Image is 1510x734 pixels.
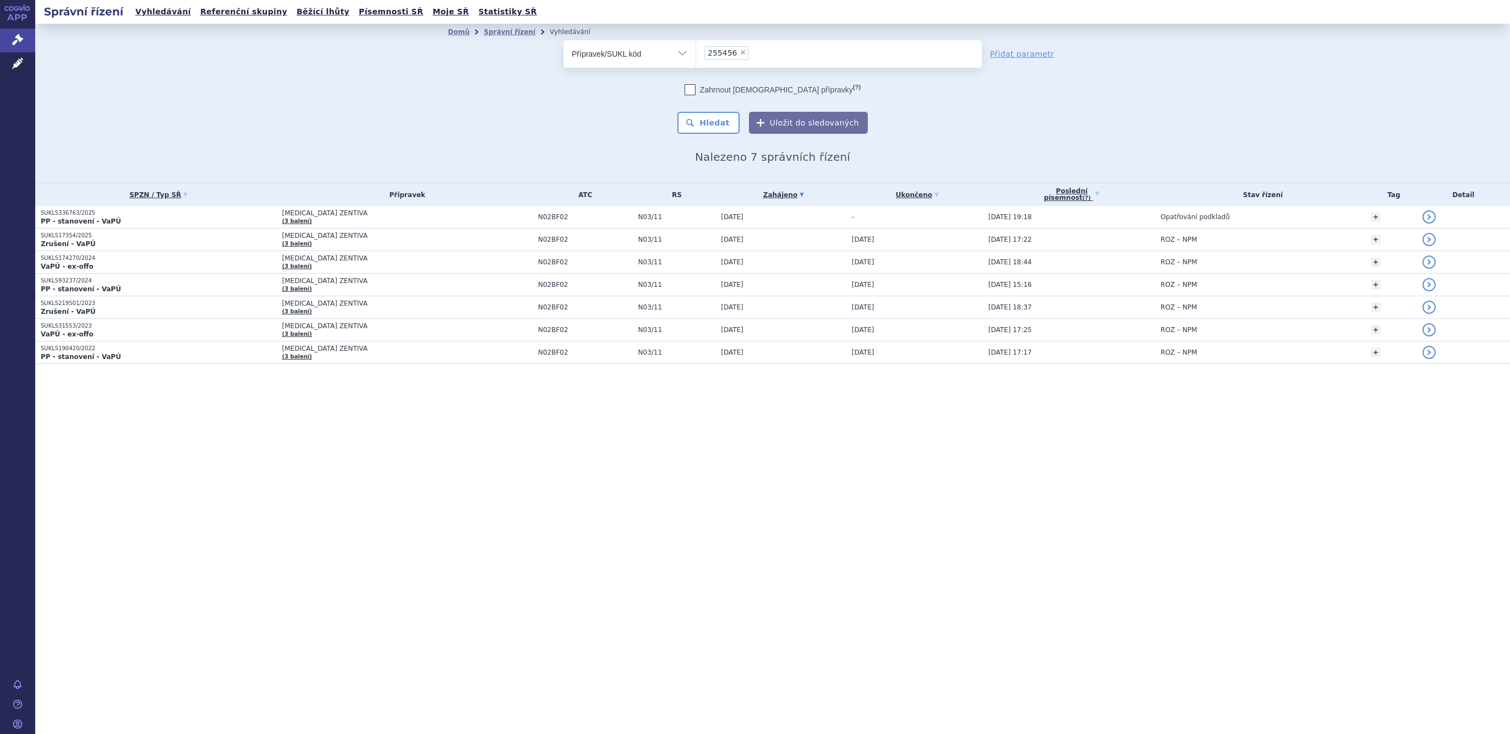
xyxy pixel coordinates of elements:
[988,183,1155,206] a: Poslednípísemnost(?)
[293,4,353,19] a: Běžící lhůty
[41,285,121,293] strong: PP - stanovení - VaPÚ
[282,286,312,292] a: (3 balení)
[1161,213,1230,221] span: Opatřování podkladů
[988,258,1032,266] span: [DATE] 18:44
[1161,303,1197,311] span: ROZ – NPM
[41,254,277,262] p: SUKLS174270/2024
[852,258,874,266] span: [DATE]
[852,303,874,311] span: [DATE]
[538,258,633,266] span: N02BF02
[1423,323,1436,336] a: detail
[638,326,716,334] span: N03/11
[41,345,277,352] p: SUKLS190420/2022
[538,303,633,311] span: N02BF02
[41,263,94,270] strong: VaPÚ - ex-offo
[538,281,633,289] span: N02BF02
[1423,301,1436,314] a: detail
[282,241,312,247] a: (3 balení)
[41,300,277,307] p: SUKLS219501/2023
[533,183,633,206] th: ATC
[282,331,312,337] a: (3 balení)
[638,236,716,243] span: N03/11
[41,209,277,217] p: SUKLS336763/2025
[1371,302,1381,312] a: +
[638,281,716,289] span: N03/11
[990,48,1054,59] a: Přidat parametr
[1365,183,1417,206] th: Tag
[1423,233,1436,246] a: detail
[988,213,1032,221] span: [DATE] 19:18
[484,28,535,36] a: Správní řízení
[448,28,469,36] a: Domů
[1417,183,1510,206] th: Detail
[1423,210,1436,224] a: detail
[41,330,94,338] strong: VaPÚ - ex-offo
[1371,235,1381,244] a: +
[132,4,194,19] a: Vyhledávání
[538,236,633,243] span: N02BF02
[1423,346,1436,359] a: detail
[708,49,737,57] span: 255456
[277,183,533,206] th: Přípravek
[41,240,96,248] strong: Zrušení - VaPÚ
[752,46,758,59] input: 255456
[538,213,633,221] span: N02BF02
[197,4,291,19] a: Referenční skupiny
[633,183,716,206] th: RS
[282,345,533,352] span: [MEDICAL_DATA] ZENTIVA
[852,281,874,289] span: [DATE]
[852,326,874,334] span: [DATE]
[988,303,1032,311] span: [DATE] 18:37
[721,187,846,203] a: Zahájeno
[721,258,743,266] span: [DATE]
[41,353,121,361] strong: PP - stanovení - VaPÚ
[282,277,533,285] span: [MEDICAL_DATA] ZENTIVA
[852,187,983,203] a: Ukončeno
[988,236,1032,243] span: [DATE] 17:22
[677,112,740,134] button: Hledat
[282,322,533,330] span: [MEDICAL_DATA] ZENTIVA
[41,322,277,330] p: SUKLS31553/2023
[638,349,716,356] span: N03/11
[749,112,868,134] button: Uložit do sledovaných
[282,263,312,269] a: (3 balení)
[721,349,743,356] span: [DATE]
[1161,326,1197,334] span: ROZ – NPM
[852,236,874,243] span: [DATE]
[1371,280,1381,290] a: +
[1082,195,1091,202] abbr: (?)
[1161,258,1197,266] span: ROZ – NPM
[1423,255,1436,269] a: detail
[1161,349,1197,356] span: ROZ – NPM
[282,232,533,240] span: [MEDICAL_DATA] ZENTIVA
[282,254,533,262] span: [MEDICAL_DATA] ZENTIVA
[853,84,861,91] abbr: (?)
[282,308,312,314] a: (3 balení)
[988,281,1032,289] span: [DATE] 15:16
[721,236,743,243] span: [DATE]
[538,326,633,334] span: N02BF02
[41,218,121,225] strong: PP - stanovení - VaPÚ
[282,218,312,224] a: (3 balení)
[638,303,716,311] span: N03/11
[538,349,633,356] span: N02BF02
[429,4,472,19] a: Moje SŘ
[41,308,96,316] strong: Zrušení - VaPÚ
[1161,281,1197,289] span: ROZ – NPM
[685,84,861,95] label: Zahrnout [DEMOGRAPHIC_DATA] přípravky
[355,4,426,19] a: Písemnosti SŘ
[1371,325,1381,335] a: +
[1155,183,1365,206] th: Stav řízení
[41,187,277,203] a: SPZN / Typ SŘ
[721,281,743,289] span: [DATE]
[41,277,277,285] p: SUKLS93237/2024
[550,24,605,40] li: Vyhledávání
[475,4,540,19] a: Statistiky SŘ
[41,232,277,240] p: SUKLS17354/2025
[638,258,716,266] span: N03/11
[282,354,312,360] a: (3 balení)
[988,326,1032,334] span: [DATE] 17:25
[1371,212,1381,222] a: +
[1371,257,1381,267] a: +
[721,303,743,311] span: [DATE]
